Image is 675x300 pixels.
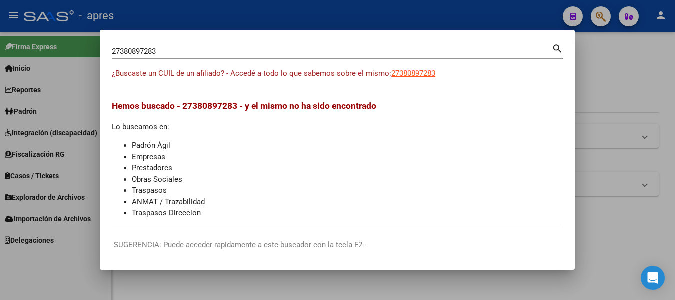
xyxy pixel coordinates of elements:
mat-icon: search [552,42,563,54]
div: Open Intercom Messenger [641,266,665,290]
li: Empresas [132,151,563,163]
span: ¿Buscaste un CUIL de un afiliado? - Accedé a todo lo que sabemos sobre el mismo: [112,69,391,78]
li: Obras Sociales [132,174,563,185]
p: -SUGERENCIA: Puede acceder rapidamente a este buscador con la tecla F2- [112,239,563,251]
li: Prestadores [132,162,563,174]
li: Padrón Ágil [132,140,563,151]
li: Traspasos [132,185,563,196]
div: Lo buscamos en: [112,99,563,219]
li: ANMAT / Trazabilidad [132,196,563,208]
li: Traspasos Direccion [132,207,563,219]
span: Hemos buscado - 27380897283 - y el mismo no ha sido encontrado [112,101,376,111]
span: 27380897283 [391,69,435,78]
